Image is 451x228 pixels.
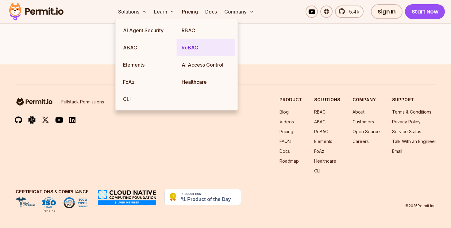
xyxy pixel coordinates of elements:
h3: Solutions [314,97,340,103]
a: Pricing [179,6,200,18]
a: CLI [118,91,177,108]
a: ReBAC [314,129,328,134]
a: Talk With an Engineer [392,139,436,144]
a: Terms & Conditions [392,109,431,114]
img: linkedin [69,117,75,124]
img: twitter [42,116,49,124]
img: Permit.io - Never build permissions again | Product Hunt [164,189,241,205]
a: Roadmap [279,158,299,164]
h3: Company [353,97,380,103]
a: Healthcare [314,158,336,164]
a: ReBAC [177,39,235,56]
a: Service Status [392,129,421,134]
img: logo [15,97,54,106]
a: FAQ's [279,139,291,144]
a: ABAC [118,39,177,56]
a: Pricing [279,129,293,134]
button: Solutions [116,6,149,18]
p: Fullstack Permissions [61,99,104,105]
a: FoAz [118,73,177,91]
a: Careers [353,139,369,144]
a: ABAC [314,119,326,124]
img: SOC [63,197,90,208]
img: youtube [55,116,63,123]
div: Pending [43,208,56,213]
a: Start Now [405,4,445,19]
a: RBAC [314,109,326,114]
a: About [353,109,364,114]
img: HIPAA [15,197,35,208]
p: © 2025 Permit Inc. [405,203,436,208]
a: Elements [118,56,177,73]
img: Permit logo [6,1,66,22]
a: Open Source [353,129,380,134]
a: AI Agent Security [118,22,177,39]
a: Email [392,149,402,154]
img: ISO [42,197,56,208]
a: RBAC [177,22,235,39]
h3: Product [279,97,302,103]
a: Sign In [371,4,403,19]
a: 5.4k [335,6,364,18]
a: Privacy Policy [392,119,421,124]
img: slack [28,116,36,124]
a: AI Access Control [177,56,235,73]
a: Docs [203,6,219,18]
a: Blog [279,109,289,114]
button: Company [222,6,256,18]
button: Learn [152,6,177,18]
span: 5.4k [345,8,359,15]
a: CLI [314,168,320,173]
a: Customers [353,119,374,124]
h3: Support [392,97,436,103]
a: Videos [279,119,294,124]
a: FoAz [314,149,324,154]
img: github [15,116,22,124]
a: Docs [279,149,290,154]
a: Healthcare [177,73,235,91]
h3: Certifications & Compliance [15,189,90,195]
a: Elements [314,139,332,144]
